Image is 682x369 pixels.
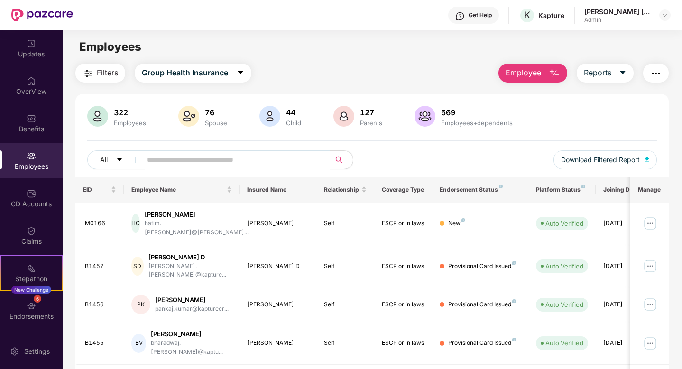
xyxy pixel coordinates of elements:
[448,300,516,309] div: Provisional Card Issued
[151,339,231,357] div: bharadwaj.[PERSON_NAME]@kaptu...
[382,300,424,309] div: ESCP or in laws
[584,7,651,16] div: [PERSON_NAME] [PERSON_NAME]
[131,295,150,314] div: PK
[27,114,36,123] img: svg+xml;base64,PHN2ZyBpZD0iQmVuZWZpdHMiIHhtbG5zPSJodHRwOi8vd3d3LnczLm9yZy8yMDAwL3N2ZyIgd2lkdGg9Ij...
[284,108,303,117] div: 44
[27,301,36,311] img: svg+xml;base64,PHN2ZyBpZD0iRW5kb3JzZW1lbnRzIiB4bWxucz0iaHR0cDovL3d3dy53My5vcmcvMjAwMC9zdmciIHdpZH...
[553,150,657,169] button: Download Filtered Report
[643,216,658,231] img: manageButton
[324,186,359,194] span: Relationship
[545,261,583,271] div: Auto Verified
[247,300,309,309] div: [PERSON_NAME]
[27,39,36,48] img: svg+xml;base64,PHN2ZyBpZD0iVXBkYXRlZCIgeG1sbnM9Imh0dHA6Ly93d3cudzMub3JnLzIwMDAvc3ZnIiB3aWR0aD0iMj...
[148,253,231,262] div: [PERSON_NAME] D
[603,219,646,228] div: [DATE]
[131,186,225,194] span: Employee Name
[545,338,583,348] div: Auto Verified
[240,177,317,203] th: Insured Name
[148,262,231,280] div: [PERSON_NAME].[PERSON_NAME]@kapture...
[461,218,465,222] img: svg+xml;base64,PHN2ZyB4bWxucz0iaHR0cDovL3d3dy53My5vcmcvMjAwMC9zdmciIHdpZHRoPSI4IiBoZWlnaHQ9IjgiIH...
[155,295,229,304] div: [PERSON_NAME]
[499,184,503,188] img: svg+xml;base64,PHN2ZyB4bWxucz0iaHR0cDovL3d3dy53My5vcmcvMjAwMC9zdmciIHdpZHRoPSI4IiBoZWlnaHQ9IjgiIH...
[439,119,515,127] div: Employees+dependents
[79,40,141,54] span: Employees
[330,156,348,164] span: search
[151,330,231,339] div: [PERSON_NAME]
[142,67,228,79] span: Group Health Insurance
[87,106,108,127] img: svg+xml;base64,PHN2ZyB4bWxucz0iaHR0cDovL3d3dy53My5vcmcvMjAwMC9zdmciIHhtbG5zOnhsaW5rPSJodHRwOi8vd3...
[498,64,567,83] button: Employee
[650,68,662,79] img: svg+xml;base64,PHN2ZyB4bWxucz0iaHR0cDovL3d3dy53My5vcmcvMjAwMC9zdmciIHdpZHRoPSIyNCIgaGVpZ2h0PSIyNC...
[75,64,125,83] button: Filters
[124,177,240,203] th: Employee Name
[247,262,309,271] div: [PERSON_NAME] D
[584,67,611,79] span: Reports
[596,177,654,203] th: Joining Date
[448,262,516,271] div: Provisional Card Issued
[545,300,583,309] div: Auto Verified
[448,219,465,228] div: New
[247,339,309,348] div: [PERSON_NAME]
[603,339,646,348] div: [DATE]
[203,108,229,117] div: 76
[645,157,649,162] img: svg+xml;base64,PHN2ZyB4bWxucz0iaHR0cDovL3d3dy53My5vcmcvMjAwMC9zdmciIHhtbG5zOnhsaW5rPSJodHRwOi8vd3...
[643,297,658,312] img: manageButton
[469,11,492,19] div: Get Help
[97,67,118,79] span: Filters
[603,300,646,309] div: [DATE]
[448,339,516,348] div: Provisional Card Issued
[203,119,229,127] div: Spouse
[112,108,148,117] div: 322
[455,11,465,21] img: svg+xml;base64,PHN2ZyBpZD0iSGVscC0zMngzMiIgeG1sbnM9Imh0dHA6Ly93d3cudzMub3JnLzIwMDAvc3ZnIiB3aWR0aD...
[581,184,585,188] img: svg+xml;base64,PHN2ZyB4bWxucz0iaHR0cDovL3d3dy53My5vcmcvMjAwMC9zdmciIHdpZHRoPSI4IiBoZWlnaHQ9IjgiIH...
[561,155,640,165] span: Download Filtered Report
[545,219,583,228] div: Auto Verified
[506,67,541,79] span: Employee
[284,119,303,127] div: Child
[27,264,36,273] img: svg+xml;base64,PHN2ZyB4bWxucz0iaHR0cDovL3d3dy53My5vcmcvMjAwMC9zdmciIHdpZHRoPSIyMSIgaGVpZ2h0PSIyMC...
[358,119,384,127] div: Parents
[1,274,62,284] div: Stepathon
[27,76,36,86] img: svg+xml;base64,PHN2ZyBpZD0iSG9tZSIgeG1sbnM9Imh0dHA6Ly93d3cudzMub3JnLzIwMDAvc3ZnIiB3aWR0aD0iMjAiIG...
[382,219,424,228] div: ESCP or in laws
[27,151,36,161] img: svg+xml;base64,PHN2ZyBpZD0iRW1wbG95ZWVzIiB4bWxucz0iaHR0cDovL3d3dy53My5vcmcvMjAwMC9zdmciIHdpZHRoPS...
[11,286,51,294] div: New Challenge
[324,219,367,228] div: Self
[27,226,36,236] img: svg+xml;base64,PHN2ZyBpZD0iQ2xhaW0iIHhtbG5zPSJodHRwOi8vd3d3LnczLm9yZy8yMDAwL3N2ZyIgd2lkdGg9IjIwIi...
[374,177,432,203] th: Coverage Type
[135,64,251,83] button: Group Health Insurancecaret-down
[603,262,646,271] div: [DATE]
[83,186,109,194] span: EID
[116,157,123,164] span: caret-down
[75,177,124,203] th: EID
[316,177,374,203] th: Relationship
[131,257,144,276] div: SD
[34,295,41,303] div: 6
[549,68,560,79] img: svg+xml;base64,PHN2ZyB4bWxucz0iaHR0cDovL3d3dy53My5vcmcvMjAwMC9zdmciIHhtbG5zOnhsaW5rPSJodHRwOi8vd3...
[577,64,634,83] button: Reportscaret-down
[145,210,249,219] div: [PERSON_NAME]
[512,299,516,303] img: svg+xml;base64,PHN2ZyB4bWxucz0iaHR0cDovL3d3dy53My5vcmcvMjAwMC9zdmciIHdpZHRoPSI4IiBoZWlnaHQ9IjgiIH...
[512,338,516,341] img: svg+xml;base64,PHN2ZyB4bWxucz0iaHR0cDovL3d3dy53My5vcmcvMjAwMC9zdmciIHdpZHRoPSI4IiBoZWlnaHQ9IjgiIH...
[324,339,367,348] div: Self
[27,189,36,198] img: svg+xml;base64,PHN2ZyBpZD0iQ0RfQWNjb3VudHMiIGRhdGEtbmFtZT0iQ0QgQWNjb3VudHMiIHhtbG5zPSJodHRwOi8vd3...
[237,69,244,77] span: caret-down
[630,177,669,203] th: Manage
[440,186,521,194] div: Endorsement Status
[85,262,116,271] div: B1457
[661,11,669,19] img: svg+xml;base64,PHN2ZyBpZD0iRHJvcGRvd24tMzJ4MzIiIHhtbG5zPSJodHRwOi8vd3d3LnczLm9yZy8yMDAwL3N2ZyIgd2...
[145,219,249,237] div: hatim.[PERSON_NAME]@[PERSON_NAME]...
[330,150,353,169] button: search
[619,69,627,77] span: caret-down
[100,155,108,165] span: All
[21,347,53,356] div: Settings
[538,11,564,20] div: Kapture
[83,68,94,79] img: svg+xml;base64,PHN2ZyB4bWxucz0iaHR0cDovL3d3dy53My5vcmcvMjAwMC9zdmciIHdpZHRoPSIyNCIgaGVpZ2h0PSIyNC...
[247,219,309,228] div: [PERSON_NAME]
[358,108,384,117] div: 127
[259,106,280,127] img: svg+xml;base64,PHN2ZyB4bWxucz0iaHR0cDovL3d3dy53My5vcmcvMjAwMC9zdmciIHhtbG5zOnhsaW5rPSJodHRwOi8vd3...
[85,300,116,309] div: B1456
[382,339,424,348] div: ESCP or in laws
[333,106,354,127] img: svg+xml;base64,PHN2ZyB4bWxucz0iaHR0cDovL3d3dy53My5vcmcvMjAwMC9zdmciIHhtbG5zOnhsaW5rPSJodHRwOi8vd3...
[415,106,435,127] img: svg+xml;base64,PHN2ZyB4bWxucz0iaHR0cDovL3d3dy53My5vcmcvMjAwMC9zdmciIHhtbG5zOnhsaW5rPSJodHRwOi8vd3...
